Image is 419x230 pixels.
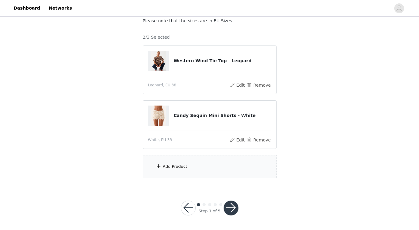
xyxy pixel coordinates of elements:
[148,82,177,88] span: Leopard, EU 38
[396,3,402,13] div: avatar
[173,58,271,64] h4: Western Wind Tie Top - Leopard
[45,1,76,15] a: Networks
[143,34,170,41] h4: 2/3 Selected
[151,106,166,126] img: Candy Sequin Mini Shorts - White
[229,81,245,89] button: Edit
[143,18,277,24] p: Please note that the sizes are in EU Sizes
[229,136,245,144] button: Edit
[148,137,172,143] span: White, EU 38
[173,112,271,119] h4: Candy Sequin Mini Shorts - White
[151,51,166,71] img: Western Wind Tie Top - Leopard
[246,136,271,144] button: Remove
[10,1,44,15] a: Dashboard
[163,163,187,170] div: Add Product
[199,208,220,214] div: Step 1 of 5
[246,81,271,89] button: Remove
